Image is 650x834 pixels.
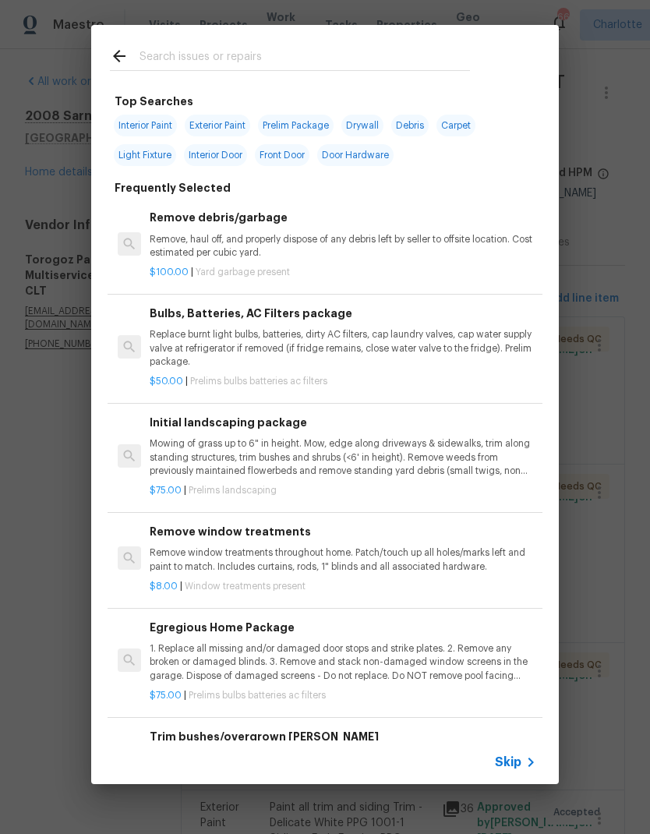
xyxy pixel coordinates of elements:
[185,581,306,591] span: Window treatments present
[150,691,182,700] span: $75.00
[150,580,536,593] p: |
[150,728,536,745] h6: Trim bushes/overgrown [PERSON_NAME]
[150,267,189,277] span: $100.00
[114,144,176,166] span: Light Fixture
[436,115,475,136] span: Carpet
[150,437,536,477] p: Mowing of grass up to 6" in height. Mow, edge along driveways & sidewalks, trim along standing st...
[196,267,290,277] span: Yard garbage present
[150,376,183,386] span: $50.00
[150,305,536,322] h6: Bulbs, Batteries, AC Filters package
[341,115,383,136] span: Drywall
[391,115,429,136] span: Debris
[150,484,536,497] p: |
[150,619,536,636] h6: Egregious Home Package
[150,486,182,495] span: $75.00
[150,266,536,279] p: |
[258,115,334,136] span: Prelim Package
[189,691,326,700] span: Prelims bulbs batteries ac filters
[150,523,536,540] h6: Remove window treatments
[140,47,470,70] input: Search issues or repairs
[150,328,536,368] p: Replace burnt light bulbs, batteries, dirty AC filters, cap laundry valves, cap water supply valv...
[189,486,277,495] span: Prelims landscaping
[150,546,536,573] p: Remove window treatments throughout home. Patch/touch up all holes/marks left and paint to match....
[184,144,247,166] span: Interior Door
[150,375,536,388] p: |
[114,115,177,136] span: Interior Paint
[495,754,521,770] span: Skip
[150,689,536,702] p: |
[150,581,178,591] span: $8.00
[255,144,309,166] span: Front Door
[150,642,536,682] p: 1. Replace all missing and/or damaged door stops and strike plates. 2. Remove any broken or damag...
[150,233,536,260] p: Remove, haul off, and properly dispose of any debris left by seller to offsite location. Cost est...
[150,414,536,431] h6: Initial landscaping package
[115,93,193,110] h6: Top Searches
[115,179,231,196] h6: Frequently Selected
[190,376,327,386] span: Prelims bulbs batteries ac filters
[317,144,394,166] span: Door Hardware
[150,209,536,226] h6: Remove debris/garbage
[185,115,250,136] span: Exterior Paint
